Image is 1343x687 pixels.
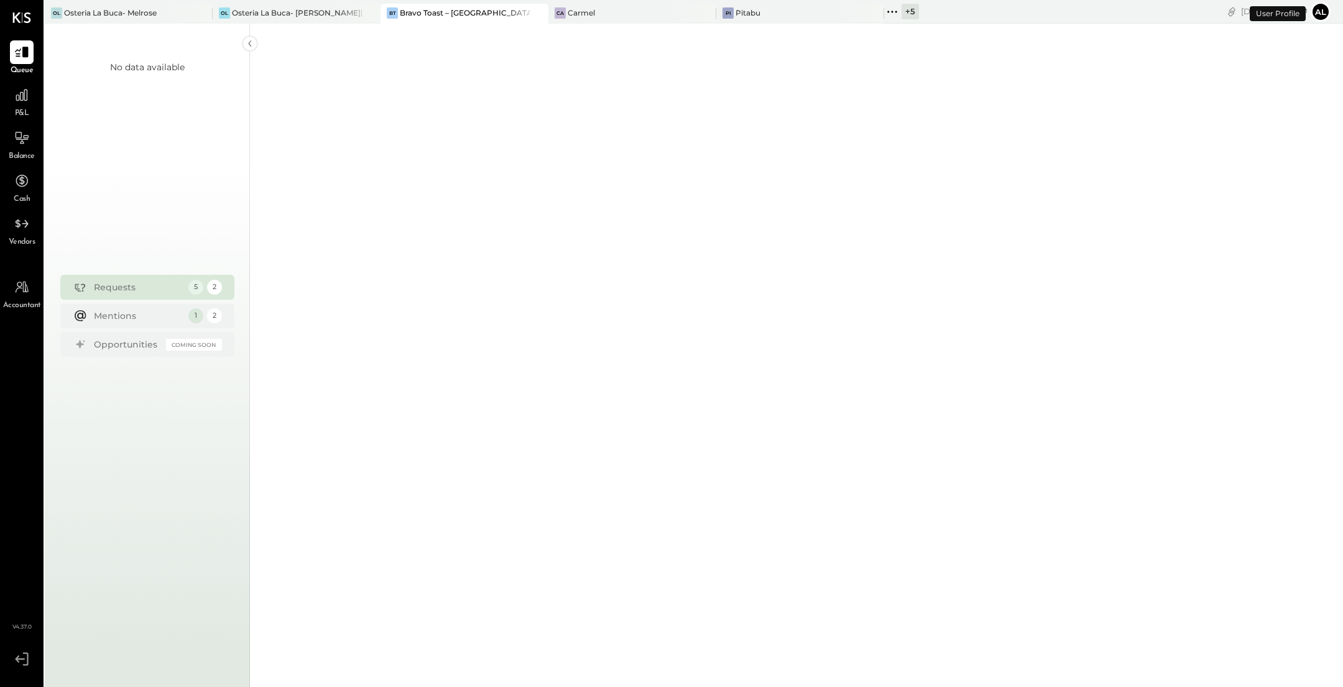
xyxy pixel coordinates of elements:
div: [DATE] [1241,6,1308,17]
a: P&L [1,83,43,119]
div: 2 [207,280,222,295]
button: Al [1311,2,1331,22]
div: BT [387,7,398,19]
div: OL [219,7,230,19]
div: 1 [188,308,203,323]
a: Cash [1,169,43,205]
div: Pi [722,7,734,19]
div: Osteria La Buca- [PERSON_NAME][GEOGRAPHIC_DATA] [232,7,362,18]
span: Balance [9,151,35,162]
span: P&L [15,108,29,119]
a: Balance [1,126,43,162]
div: Opportunities [94,338,160,351]
a: Accountant [1,275,43,311]
div: 2 [207,308,222,323]
div: Mentions [94,310,182,322]
div: Bravo Toast – [GEOGRAPHIC_DATA] [400,7,530,18]
span: Vendors [9,237,35,248]
div: + 5 [902,4,919,19]
span: Accountant [3,300,41,311]
div: Pitabu [736,7,760,18]
div: No data available [110,61,185,73]
div: User Profile [1250,6,1306,21]
div: Requests [94,281,182,293]
div: Carmel [568,7,595,18]
span: Cash [14,194,30,205]
div: Osteria La Buca- Melrose [64,7,157,18]
span: Queue [11,65,34,76]
div: Ca [555,7,566,19]
a: Queue [1,40,43,76]
div: OL [51,7,62,19]
div: 5 [188,280,203,295]
a: Vendors [1,212,43,248]
div: copy link [1225,5,1238,18]
div: Coming Soon [166,339,222,351]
